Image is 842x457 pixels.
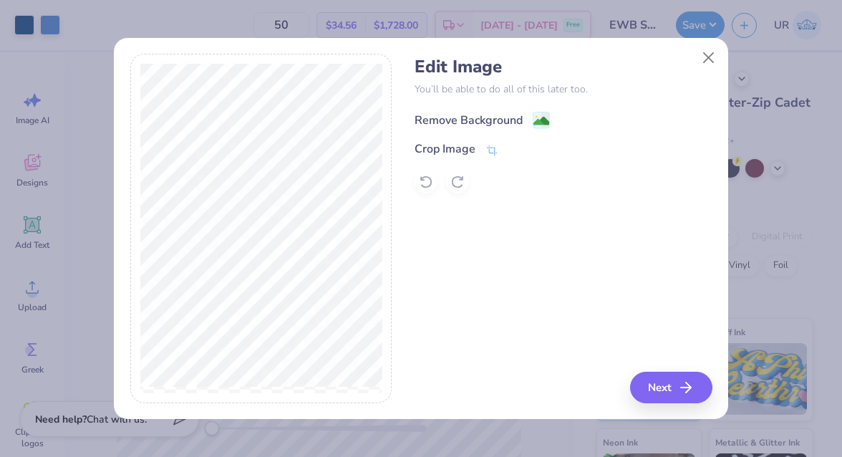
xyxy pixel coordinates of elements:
[415,112,523,129] div: Remove Background
[630,372,712,403] button: Next
[415,57,712,77] h4: Edit Image
[415,82,712,97] p: You’ll be able to do all of this later too.
[415,140,475,158] div: Crop Image
[695,44,722,71] button: Close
